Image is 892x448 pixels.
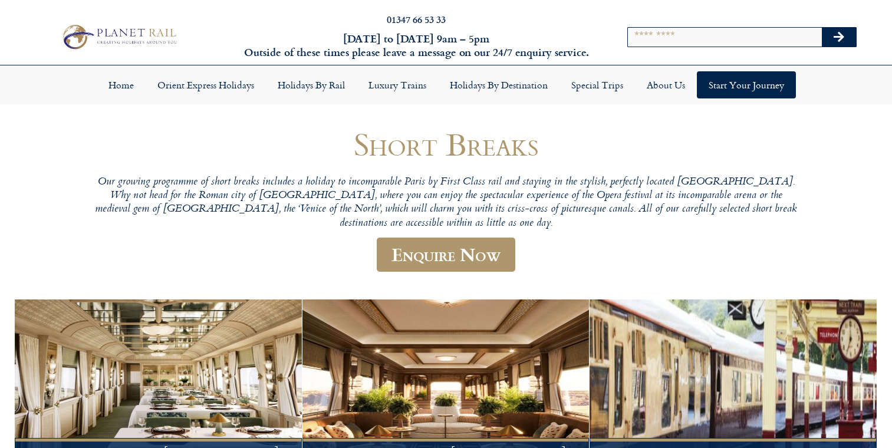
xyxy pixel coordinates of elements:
a: Holidays by Destination [438,71,559,98]
a: Luxury Trains [357,71,438,98]
img: Planet Rail Train Holidays Logo [58,22,180,52]
a: Special Trips [559,71,635,98]
a: 01347 66 53 33 [387,12,446,26]
a: Start your Journey [697,71,796,98]
p: Our growing programme of short breaks includes a holiday to incomparable Paris by First Class rai... [93,176,800,230]
h1: Short Breaks [93,127,800,162]
a: Orient Express Holidays [146,71,266,98]
a: Enquire Now [377,238,515,272]
a: Home [97,71,146,98]
h6: [DATE] to [DATE] 9am – 5pm Outside of these times please leave a message on our 24/7 enquiry serv... [241,32,591,60]
nav: Menu [6,71,886,98]
a: About Us [635,71,697,98]
a: Holidays by Rail [266,71,357,98]
button: Search [822,28,856,47]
